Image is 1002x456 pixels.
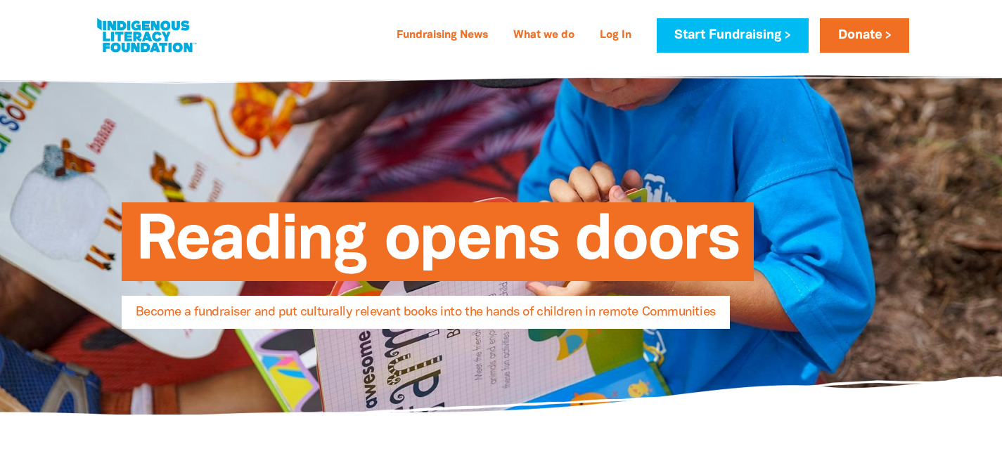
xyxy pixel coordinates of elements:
a: What we do [505,25,583,47]
a: Fundraising News [388,25,496,47]
span: Reading opens doors [136,213,740,281]
a: Start Fundraising [657,18,809,53]
span: Become a fundraiser and put culturally relevant books into the hands of children in remote Commun... [136,306,716,329]
a: Donate [820,18,908,53]
a: Log In [591,25,640,47]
